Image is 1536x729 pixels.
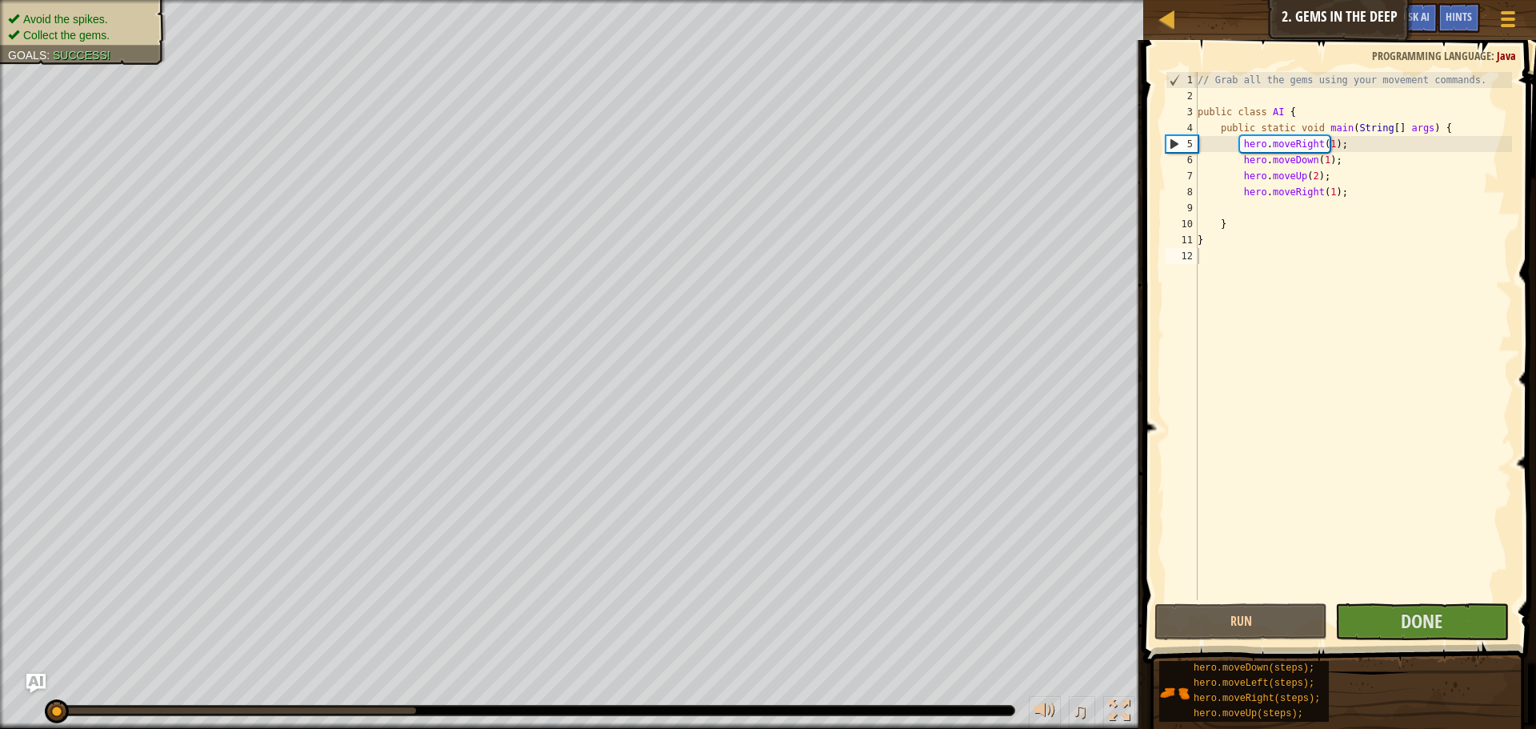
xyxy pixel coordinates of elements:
span: Collect the gems. [23,29,110,42]
span: ♫ [1072,699,1088,723]
button: Adjust volume [1029,696,1061,729]
span: Success! [53,49,110,62]
span: Java [1497,48,1516,63]
span: hero.moveLeft(steps); [1194,678,1314,689]
button: Done [1335,603,1508,640]
span: : [46,49,53,62]
div: 1 [1166,72,1198,88]
div: 7 [1166,168,1198,184]
span: Ask AI [1402,9,1430,24]
div: 6 [1166,152,1198,168]
button: Run [1154,603,1327,640]
img: portrait.png [1159,678,1190,708]
li: Avoid the spikes. [8,11,154,27]
span: Goals [8,49,46,62]
span: : [1491,48,1497,63]
span: Avoid the spikes. [23,13,108,26]
li: Collect the gems. [8,27,154,43]
button: Toggle fullscreen [1103,696,1135,729]
span: Hints [1446,9,1472,24]
div: 4 [1166,120,1198,136]
button: Ask AI [1394,3,1438,33]
div: 12 [1166,248,1198,264]
span: hero.moveRight(steps); [1194,693,1320,704]
span: hero.moveDown(steps); [1194,663,1314,674]
div: 5 [1166,136,1198,152]
span: Programming language [1372,48,1491,63]
div: 3 [1166,104,1198,120]
span: Done [1401,608,1442,634]
div: 11 [1166,232,1198,248]
button: Ask AI [26,674,46,693]
div: 8 [1166,184,1198,200]
span: hero.moveUp(steps); [1194,708,1303,719]
div: 2 [1166,88,1198,104]
button: ♫ [1069,696,1096,729]
div: 10 [1166,216,1198,232]
div: 9 [1166,200,1198,216]
button: Show game menu [1488,3,1528,41]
